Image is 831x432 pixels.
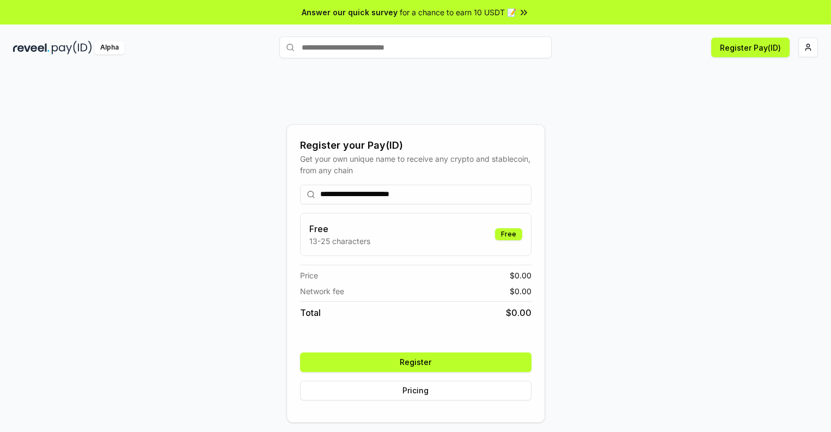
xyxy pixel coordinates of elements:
[302,7,398,18] span: Answer our quick survey
[300,270,318,281] span: Price
[309,222,370,235] h3: Free
[300,352,531,372] button: Register
[711,38,790,57] button: Register Pay(ID)
[400,7,516,18] span: for a chance to earn 10 USDT 📝
[94,41,125,54] div: Alpha
[309,235,370,247] p: 13-25 characters
[510,285,531,297] span: $ 0.00
[495,228,522,240] div: Free
[300,381,531,400] button: Pricing
[300,306,321,319] span: Total
[300,153,531,176] div: Get your own unique name to receive any crypto and stablecoin, from any chain
[510,270,531,281] span: $ 0.00
[13,41,50,54] img: reveel_dark
[52,41,92,54] img: pay_id
[506,306,531,319] span: $ 0.00
[300,285,344,297] span: Network fee
[300,138,531,153] div: Register your Pay(ID)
